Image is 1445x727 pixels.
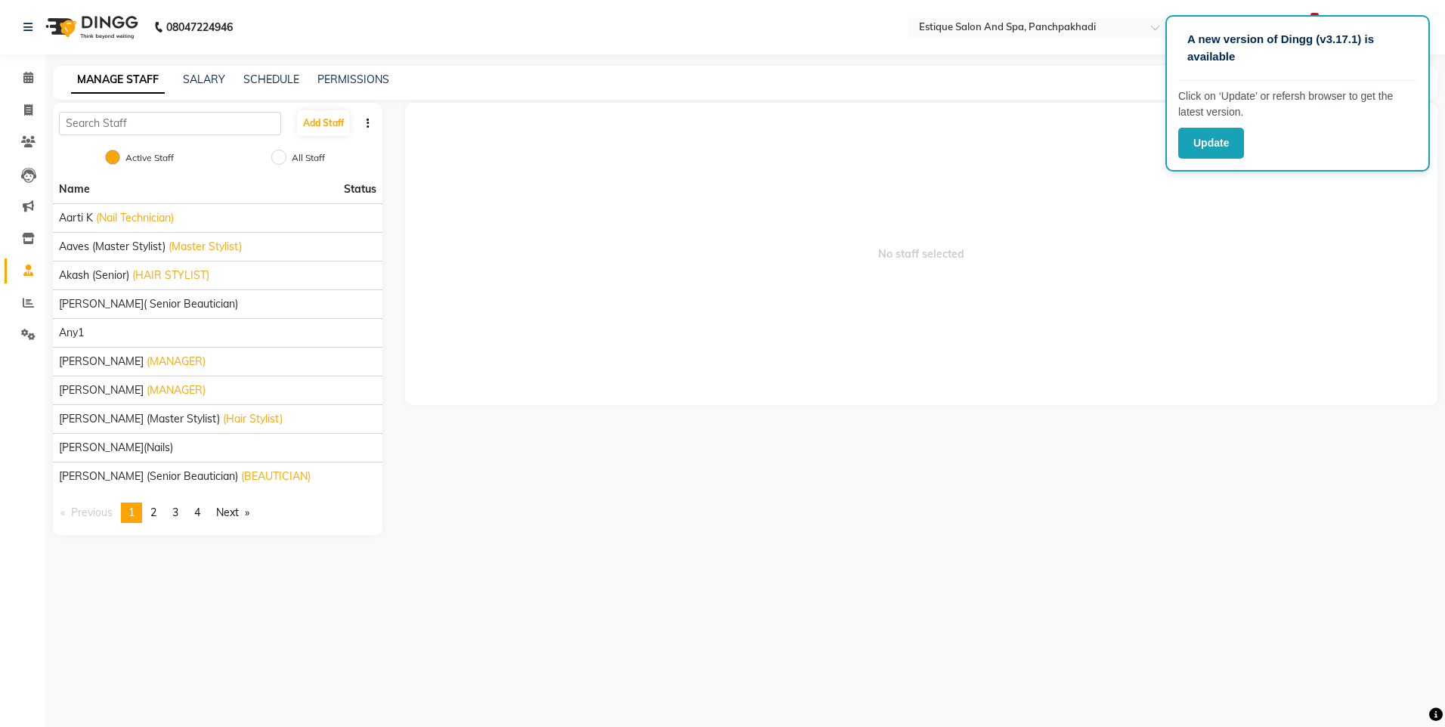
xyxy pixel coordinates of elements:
span: (MANAGER) [147,354,206,370]
img: logo [39,6,142,48]
span: [PERSON_NAME]( Senior Beautician) [59,296,238,312]
span: (MANAGER) [147,382,206,398]
a: SALARY [183,73,225,86]
button: Update [1178,128,1244,159]
span: [PERSON_NAME] [59,382,144,398]
span: Any1 [59,325,84,341]
span: aarti k [59,210,93,226]
span: (Hair Stylist) [223,411,283,427]
a: PERMISSIONS [317,73,389,86]
span: No staff selected [405,103,1438,405]
button: Add Staff [297,110,350,136]
span: [PERSON_NAME] (master stylist) [59,411,220,427]
label: All Staff [292,151,325,165]
p: Click on ‘Update’ or refersh browser to get the latest version. [1178,88,1417,120]
input: Search Staff [59,112,281,135]
span: 4 [194,506,200,519]
span: Aaves (master stylist) [59,239,166,255]
span: (Nail Technician) [96,210,174,226]
span: Name [59,182,90,196]
p: A new version of Dingg (v3.17.1) is available [1187,31,1408,65]
span: (Master Stylist) [169,239,242,255]
label: Active Staff [125,151,174,165]
span: [PERSON_NAME](nails) [59,440,173,456]
span: (BEAUTICIAN) [241,469,311,484]
span: 6 [1310,13,1319,23]
span: 2 [150,506,156,519]
span: Previous [71,506,113,519]
span: Akash (Senior) [59,268,129,283]
b: 08047224946 [166,6,233,48]
a: SCHEDULE [243,73,299,86]
span: [PERSON_NAME] [59,354,144,370]
span: [PERSON_NAME] (Senior Beautician) [59,469,238,484]
nav: Pagination [53,503,382,523]
a: Next [209,503,257,523]
span: (HAIR STYLIST) [132,268,209,283]
span: 1 [128,506,135,519]
span: Status [344,181,376,197]
a: MANAGE STAFF [71,67,165,94]
span: 3 [172,506,178,519]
